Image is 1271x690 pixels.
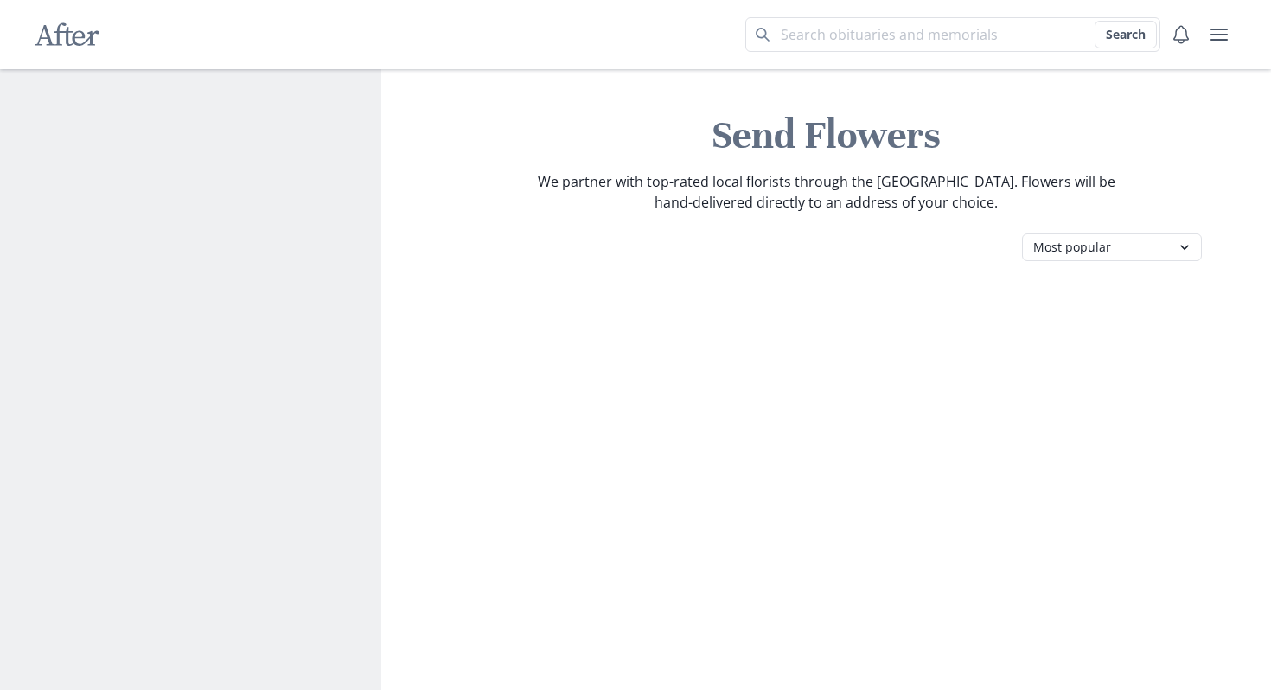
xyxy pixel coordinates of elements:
[745,17,1160,52] input: Search term
[1095,21,1157,48] button: Search
[536,171,1117,213] p: We partner with top-rated local florists through the [GEOGRAPHIC_DATA]. Flowers will be hand-deli...
[1202,17,1236,52] button: user menu
[395,111,1257,161] h1: Send Flowers
[1022,233,1202,261] select: Category filter
[1164,17,1198,52] button: Notifications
